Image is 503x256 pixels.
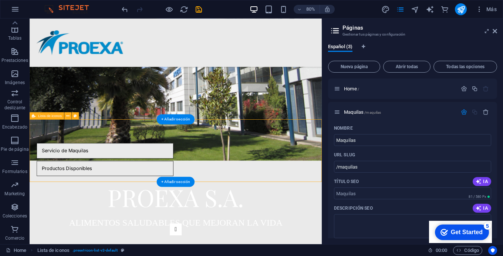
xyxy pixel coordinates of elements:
i: Publicar [457,5,465,14]
input: Última parte de la URL para esta página Última parte de la URL para esta página [334,161,491,173]
p: Descripción SEO [334,205,373,211]
button: Todas las opciones [433,61,497,73]
h6: 80% [305,5,317,14]
span: Más [476,6,497,13]
button: 80% [294,5,320,14]
div: 5 [55,1,62,9]
label: El título de la página en los resultados de búsqueda y en las pestañas del navegador [334,179,359,184]
span: Nueva página [331,64,377,69]
div: Duplicar [472,86,478,92]
button: undo [120,5,129,14]
div: Get Started 5 items remaining, 0% complete [6,4,60,19]
span: 81 / 580 Px [469,195,486,199]
p: Colecciones [3,213,27,219]
button: publish [455,3,467,15]
span: Haz clic para seleccionar y doble clic para editar [37,246,70,255]
button: Nueva página [328,61,380,73]
button: Abrir todas [383,61,431,73]
p: URL SLUG [334,152,355,158]
p: Imágenes [5,80,25,86]
label: Última parte de la URL para esta página [334,152,355,158]
p: Comercio [5,235,25,241]
a: Haz clic para cancelar la selección y doble clic para abrir páginas [6,246,26,255]
button: Haz clic para salir del modo de previsualización y seguir editando [165,5,173,14]
button: Código [453,246,482,255]
button: save [194,5,203,14]
h6: Tiempo de la sesión [428,246,448,255]
button: navigator [411,5,419,14]
p: Nombre [334,125,353,131]
span: IA [476,205,488,211]
span: Longitud de píxeles calculada en los resultados de búsqueda [467,194,491,199]
p: Formularios [2,169,27,174]
div: + Añadir sección [157,177,195,187]
span: Lista de iconos [38,114,62,118]
button: text_generator [425,5,434,14]
h3: Gestionar tus páginas y configuración [342,31,482,38]
span: / [358,87,359,91]
div: La página principal no puede eliminarse [483,86,489,92]
div: Maquilas/maquilas [342,110,457,114]
button: design [381,5,390,14]
button: IA [473,204,491,213]
nav: breadcrumb [37,246,124,255]
span: IA [476,179,488,184]
p: Marketing [4,191,25,197]
span: Todas las opciones [437,64,494,69]
span: Código [456,246,479,255]
div: Configuración [461,86,467,92]
i: Páginas (Ctrl+Alt+S) [396,5,405,14]
i: Comercio [440,5,449,14]
button: IA [473,177,491,186]
input: El título de la página en los resultados de búsqueda y en las pestañas del navegador El título de... [334,187,491,199]
button: reload [179,5,188,14]
div: Get Started [22,8,54,15]
p: Encabezado [2,124,27,130]
button: pages [396,5,405,14]
div: Eliminar [483,109,489,115]
span: Español (3) [328,42,352,53]
div: Configuración [461,109,467,115]
textarea: El texto en los resultados de búsqueda y redes sociales El texto en los resultados de búsqueda y ... [334,214,491,238]
button: commerce [440,5,449,14]
p: Prestaciones [1,57,28,63]
i: Volver a cargar página [180,5,188,14]
button: Usercentrics [488,246,497,255]
span: . preset-icon-list-v3-default [72,246,118,255]
button: Más [473,3,500,15]
div: + Añadir sección [157,114,195,124]
img: Editor Logo [43,5,98,14]
div: Pestañas de idiomas [328,44,497,58]
div: Home/ [342,86,457,91]
span: /maquilas [364,110,381,114]
p: Pie de página [1,146,28,152]
i: Este elemento es un preajuste personalizable [121,248,124,252]
span: Haz clic para abrir la página [344,86,359,92]
h2: Páginas [342,24,497,31]
p: Tablas [8,35,22,41]
p: Título SEO [334,179,359,184]
span: : [441,247,442,253]
span: 00 00 [436,246,447,255]
span: Abrir todas [386,64,427,69]
label: El texto en los resultados de búsqueda y redes sociales [334,205,373,211]
i: Deshacer: Cambiar páginas (Ctrl+Z) [121,5,129,14]
span: Maquilas [344,109,381,115]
